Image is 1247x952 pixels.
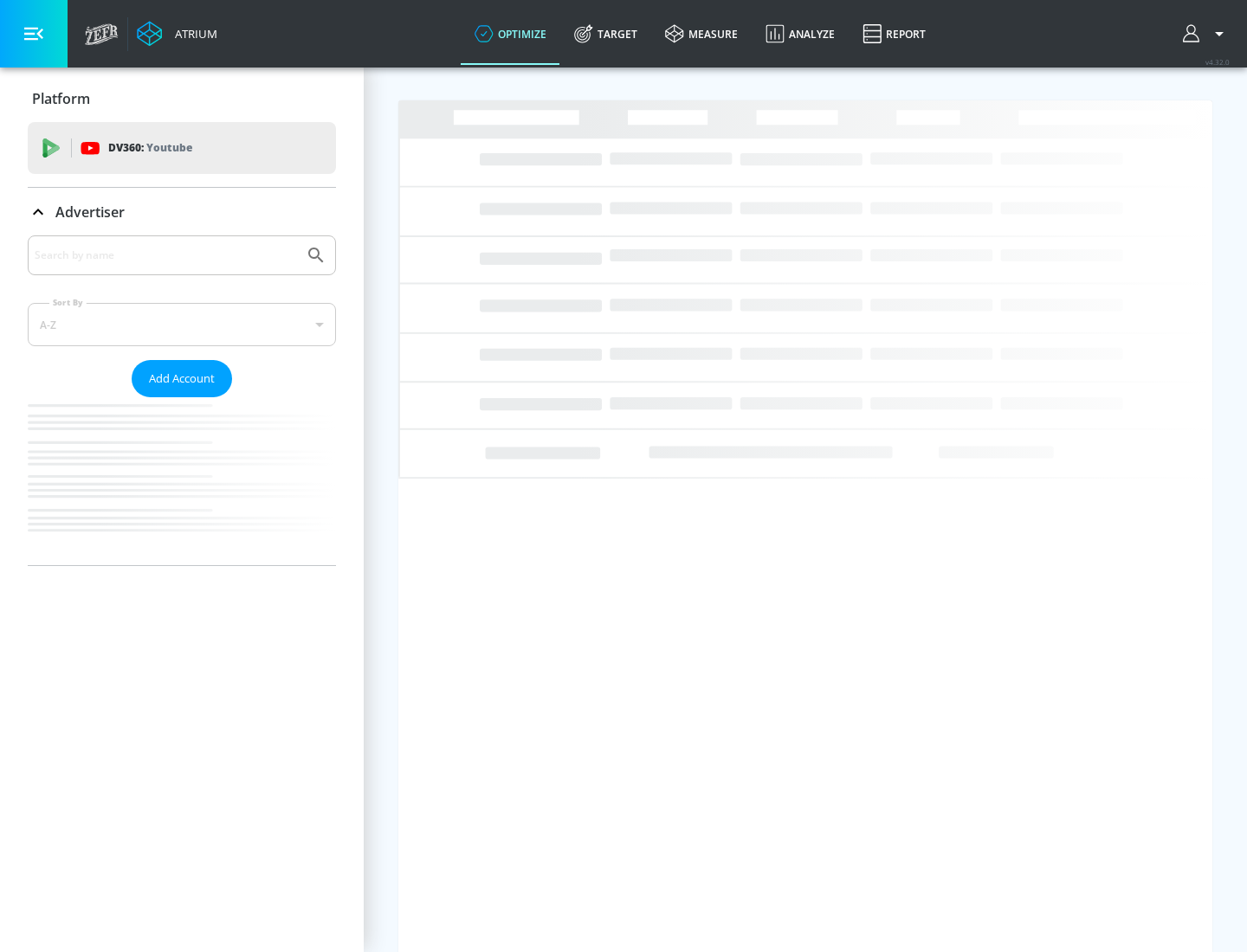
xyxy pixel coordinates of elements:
[49,297,87,308] label: Sort By
[28,188,336,236] div: Advertiser
[560,3,651,65] a: Target
[168,26,217,42] div: Atrium
[28,303,336,346] div: A-Z
[35,244,297,267] input: Search by name
[28,235,336,565] div: Advertiser
[149,369,215,389] span: Add Account
[28,74,336,123] div: Platform
[108,138,192,158] p: DV360:
[55,203,125,222] p: Advertiser
[461,3,560,65] a: optimize
[849,3,940,65] a: Report
[32,89,90,108] p: Platform
[752,3,849,65] a: Analyze
[137,21,217,47] a: Atrium
[132,360,232,397] button: Add Account
[28,122,336,174] div: DV360: Youtube
[146,138,192,157] p: Youtube
[28,397,336,565] nav: list of Advertiser
[651,3,752,65] a: measure
[1205,57,1230,67] span: v 4.32.0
